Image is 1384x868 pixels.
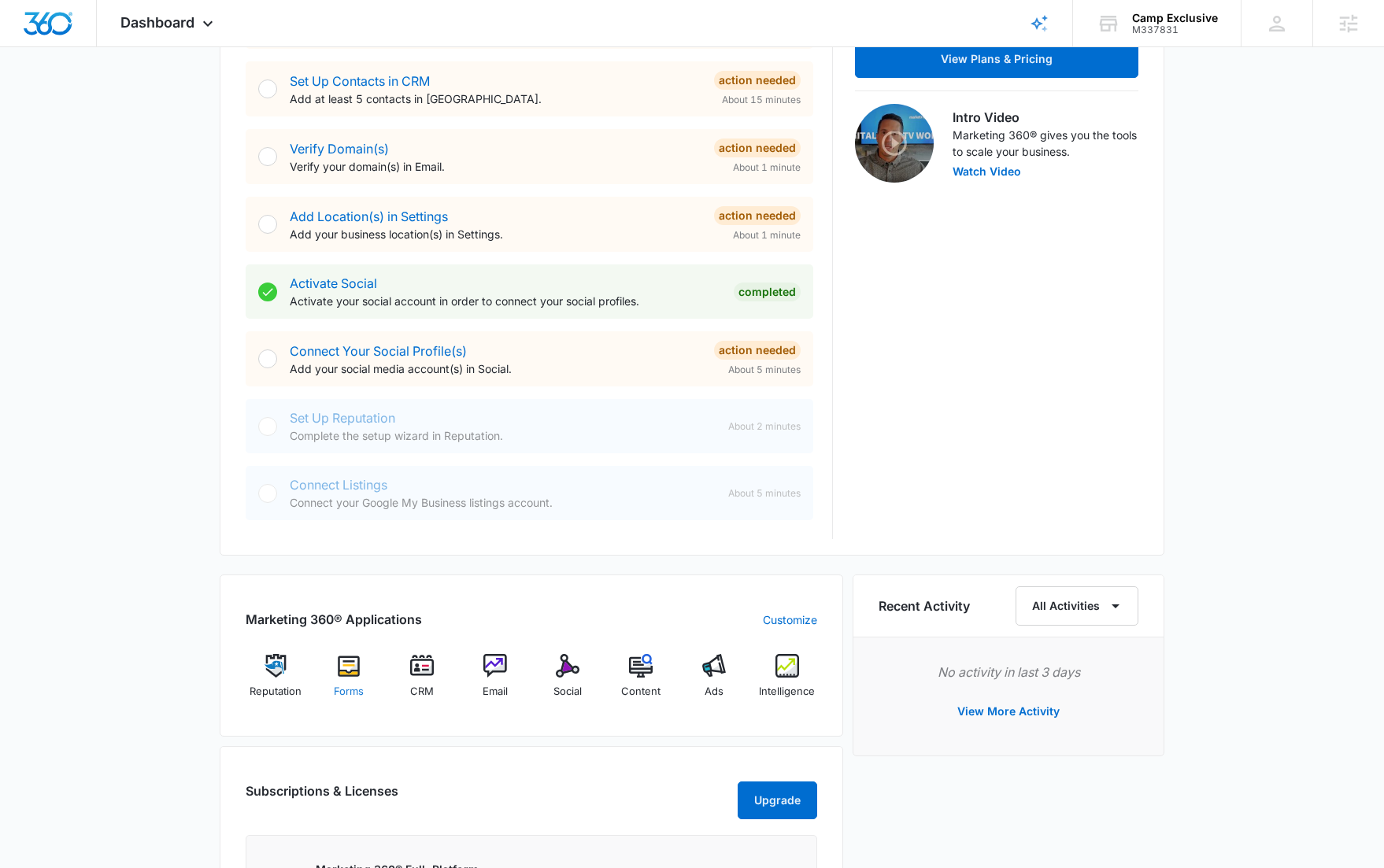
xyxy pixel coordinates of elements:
[714,206,801,225] div: Action Needed
[855,104,934,183] img: Intro Video
[290,90,701,107] p: Add at least 5 contacts in [GEOGRAPHIC_DATA].
[738,781,817,819] button: Upgrade
[290,427,716,444] p: Complete the setup wizard in Reputation.
[733,161,801,175] span: About 1 minute
[942,693,1075,730] button: View More Activity
[290,343,467,359] a: Connect Your Social Profile(s)
[290,226,701,242] p: Add your business location(s) in Settings.
[953,108,1138,127] h3: Intro Video
[392,654,453,711] a: CRM
[714,71,801,90] div: Action Needed
[334,684,364,700] span: Forms
[1132,24,1218,35] div: account id
[1132,12,1218,24] div: account name
[728,363,801,377] span: About 5 minutes
[538,654,598,711] a: Social
[855,40,1138,78] button: View Plans & Pricing
[1016,586,1138,626] button: All Activities
[246,781,398,813] h2: Subscriptions & Licenses
[553,684,582,700] span: Social
[290,73,430,89] a: Set Up Contacts in CRM
[250,684,302,700] span: Reputation
[714,139,801,157] div: Action Needed
[734,283,801,301] div: Completed
[714,341,801,360] div: Action Needed
[722,93,801,107] span: About 15 minutes
[879,597,970,615] h6: Recent Activity
[246,654,306,711] a: Reputation
[410,684,434,700] span: CRM
[733,228,801,242] span: About 1 minute
[319,654,379,711] a: Forms
[684,654,745,711] a: Ads
[290,209,448,224] a: Add Location(s) in Settings
[953,127,1138,160] p: Marketing 360® gives you the tools to scale your business.
[290,275,377,291] a: Activate Social
[879,663,1138,681] p: No activity in last 3 days
[290,494,716,511] p: Connect your Google My Business listings account.
[705,684,723,700] span: Ads
[611,654,672,711] a: Content
[290,293,721,309] p: Activate your social account in order to connect your social profiles.
[120,14,194,31] span: Dashboard
[246,610,422,629] h2: Marketing 360® Applications
[464,654,525,711] a: Email
[953,166,1021,177] button: Watch Video
[763,611,817,628] a: Customize
[757,654,817,711] a: Intelligence
[759,684,815,700] span: Intelligence
[290,360,701,377] p: Add your social media account(s) in Social.
[290,158,701,175] p: Verify your domain(s) in Email.
[621,684,661,700] span: Content
[728,419,801,434] span: About 2 minutes
[483,684,508,700] span: Email
[290,141,389,157] a: Verify Domain(s)
[728,486,801,500] span: About 5 minutes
